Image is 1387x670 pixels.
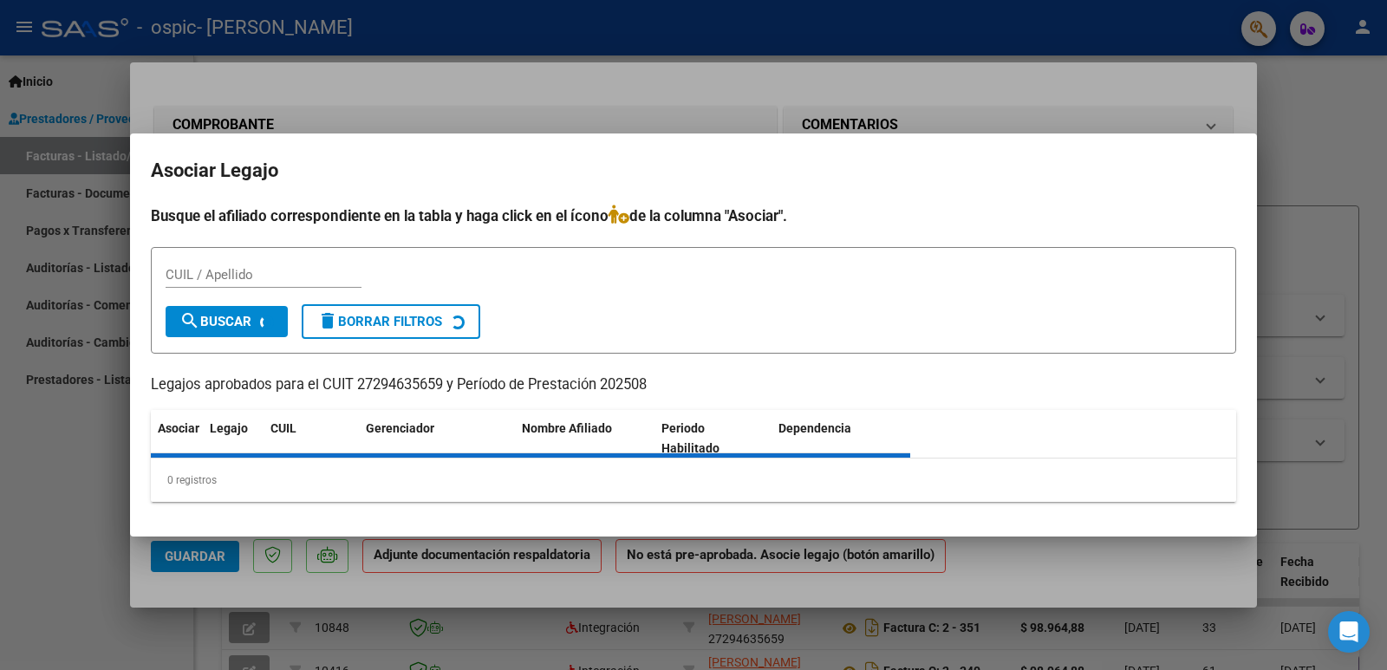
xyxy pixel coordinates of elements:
[203,410,264,467] datatable-header-cell: Legajo
[1328,611,1370,653] div: Open Intercom Messenger
[359,410,515,467] datatable-header-cell: Gerenciador
[179,310,200,331] mat-icon: search
[515,410,654,467] datatable-header-cell: Nombre Afiliado
[264,410,359,467] datatable-header-cell: CUIL
[151,459,1236,502] div: 0 registros
[317,310,338,331] mat-icon: delete
[270,421,296,435] span: CUIL
[166,306,288,337] button: Buscar
[151,410,203,467] datatable-header-cell: Asociar
[151,205,1236,227] h4: Busque el afiliado correspondiente en la tabla y haga click en el ícono de la columna "Asociar".
[522,421,612,435] span: Nombre Afiliado
[317,314,442,329] span: Borrar Filtros
[151,374,1236,396] p: Legajos aprobados para el CUIT 27294635659 y Período de Prestación 202508
[778,421,851,435] span: Dependencia
[661,421,720,455] span: Periodo Habilitado
[302,304,480,339] button: Borrar Filtros
[151,154,1236,187] h2: Asociar Legajo
[158,421,199,435] span: Asociar
[654,410,772,467] datatable-header-cell: Periodo Habilitado
[179,314,251,329] span: Buscar
[772,410,911,467] datatable-header-cell: Dependencia
[366,421,434,435] span: Gerenciador
[210,421,248,435] span: Legajo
